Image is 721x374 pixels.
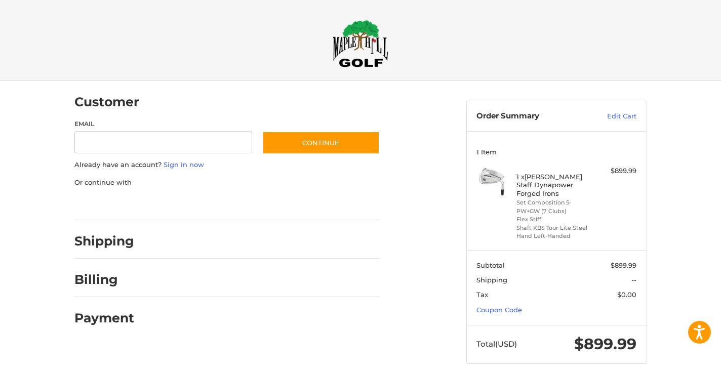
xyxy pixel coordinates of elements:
[74,272,134,287] h2: Billing
[476,111,585,121] h3: Order Summary
[631,276,636,284] span: --
[574,335,636,353] span: $899.99
[164,160,204,169] a: Sign in now
[74,94,139,110] h2: Customer
[476,290,488,299] span: Tax
[516,224,594,232] li: Shaft KBS Tour Lite Steel
[74,119,253,129] label: Email
[243,197,318,210] iframe: PayPal-venmo
[516,173,594,197] h4: 1 x [PERSON_NAME] Staff Dynapower Forged Irons
[596,166,636,176] div: $899.99
[262,131,380,154] button: Continue
[157,197,233,210] iframe: PayPal-paylater
[516,215,594,224] li: Flex Stiff
[516,198,594,215] li: Set Composition 5-PW+GW (7 Clubs)
[74,160,380,170] p: Already have an account?
[476,276,507,284] span: Shipping
[476,306,522,314] a: Coupon Code
[333,20,388,67] img: Maple Hill Golf
[637,347,721,374] iframe: Google Customer Reviews
[617,290,636,299] span: $0.00
[74,310,134,326] h2: Payment
[476,148,636,156] h3: 1 Item
[476,339,517,349] span: Total (USD)
[71,197,147,210] iframe: PayPal-paypal
[74,178,380,188] p: Or continue with
[611,261,636,269] span: $899.99
[516,232,594,240] li: Hand Left-Handed
[476,261,505,269] span: Subtotal
[74,233,134,249] h2: Shipping
[585,111,636,121] a: Edit Cart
